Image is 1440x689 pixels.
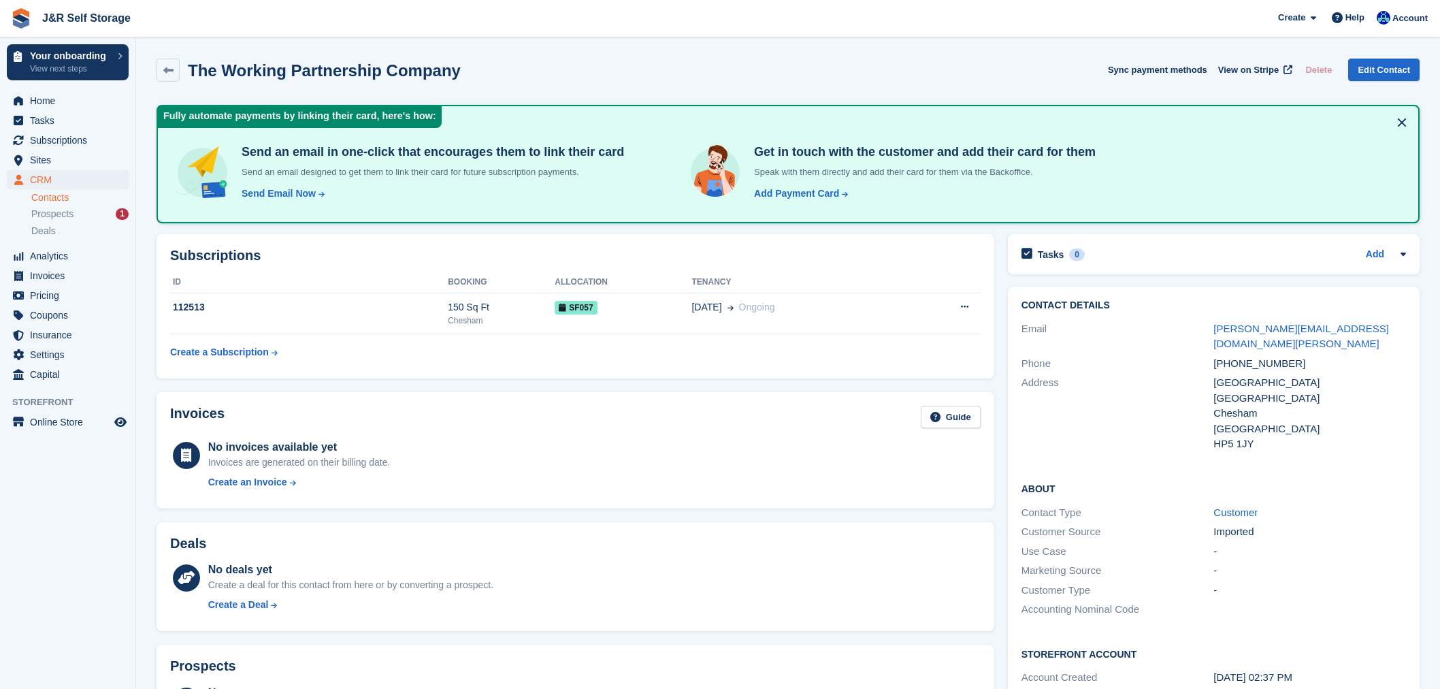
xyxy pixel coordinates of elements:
span: Storefront [12,396,135,409]
button: Sync payment methods [1108,59,1207,81]
span: Analytics [30,246,112,266]
p: Speak with them directly and add their card for them via the Backoffice. [749,165,1096,179]
span: Pricing [30,286,112,305]
div: [GEOGRAPHIC_DATA] [1213,375,1406,391]
div: Email [1021,321,1214,352]
a: menu [7,325,129,344]
a: [PERSON_NAME][EMAIL_ADDRESS][DOMAIN_NAME][PERSON_NAME] [1213,323,1389,350]
img: send-email-b5881ef4c8f827a638e46e229e590028c7e36e3a6c99d2365469aff88783de13.svg [174,144,231,201]
span: Settings [30,345,112,364]
h2: The Working Partnership Company [188,61,461,80]
th: Allocation [555,272,691,293]
span: Create [1278,11,1305,25]
div: No deals yet [208,562,493,578]
a: menu [7,131,129,150]
div: [GEOGRAPHIC_DATA] [1213,421,1406,437]
a: menu [7,111,129,130]
div: [GEOGRAPHIC_DATA] [1213,391,1406,406]
h2: Invoices [170,406,225,428]
div: Send Email Now [242,187,316,201]
div: Invoices are generated on their billing date. [208,455,391,470]
span: Invoices [30,266,112,285]
div: 150 Sq Ft [448,300,555,315]
p: View next steps [30,63,111,75]
h4: Send an email in one-click that encourages them to link their card [236,144,624,160]
div: Create a Deal [208,598,269,612]
a: Guide [921,406,981,428]
a: Create a Deal [208,598,493,612]
img: get-in-touch-e3e95b6451f4e49772a6039d3abdde126589d6f45a760754adfa51be33bf0f70.svg [687,144,743,200]
h2: Deals [170,536,206,551]
div: Accounting Nominal Code [1021,602,1214,618]
span: Account [1392,12,1428,25]
div: Phone [1021,356,1214,372]
a: Create a Subscription [170,340,278,365]
h4: Get in touch with the customer and add their card for them [749,144,1096,160]
img: stora-icon-8386f47178a22dfd0bd8f6a31ec36ba5ce8667c1dd55bd0f319d3a0aa187defe.svg [11,8,31,29]
span: Tasks [30,111,112,130]
button: Delete [1300,59,1337,81]
h2: Subscriptions [170,248,981,263]
span: Sites [30,150,112,170]
div: Create a deal for this contact from here or by converting a prospect. [208,578,493,592]
a: menu [7,150,129,170]
div: - [1213,544,1406,560]
a: Add Payment Card [749,187,849,201]
a: Your onboarding View next steps [7,44,129,80]
a: menu [7,413,129,432]
a: menu [7,365,129,384]
span: Ongoing [739,302,775,313]
div: - [1213,583,1406,598]
h2: Contact Details [1021,300,1406,311]
div: [PHONE_NUMBER] [1213,356,1406,372]
a: Customer [1213,507,1258,518]
span: Coupons [30,306,112,325]
a: menu [7,306,129,325]
a: Edit Contact [1348,59,1420,81]
div: 0 [1069,249,1085,261]
a: menu [7,170,129,189]
div: Address [1021,375,1214,452]
div: Customer Type [1021,583,1214,598]
div: Account Created [1021,670,1214,686]
span: Subscriptions [30,131,112,150]
a: menu [7,345,129,364]
span: [DATE] [691,300,721,315]
h2: Storefront Account [1021,647,1406,660]
a: Add [1366,247,1384,263]
div: Use Case [1021,544,1214,560]
div: Fully automate payments by linking their card, here's how: [158,106,442,128]
a: Prospects 1 [31,207,129,221]
div: No invoices available yet [208,439,391,455]
div: Create an Invoice [208,475,287,490]
h2: Prospects [170,658,236,674]
div: 1 [116,208,129,220]
span: Deals [31,225,56,238]
div: Chesham [448,315,555,327]
div: - [1213,563,1406,579]
p: Your onboarding [30,51,111,61]
div: Create a Subscription [170,345,269,359]
span: SF057 [555,301,597,315]
span: View on Stripe [1218,63,1279,77]
a: menu [7,91,129,110]
div: Imported [1213,524,1406,540]
span: Capital [30,365,112,384]
div: Add Payment Card [754,187,839,201]
span: Insurance [30,325,112,344]
h2: Tasks [1038,249,1064,261]
div: HP5 1JY [1213,436,1406,452]
div: 112513 [170,300,448,315]
div: Chesham [1213,406,1406,421]
p: Send an email designed to get them to link their card for future subscription payments. [236,165,624,179]
span: Help [1345,11,1364,25]
span: Online Store [30,413,112,432]
a: Contacts [31,191,129,204]
a: menu [7,266,129,285]
span: CRM [30,170,112,189]
span: Prospects [31,208,73,221]
span: Home [30,91,112,110]
div: Customer Source [1021,524,1214,540]
a: Create an Invoice [208,475,391,490]
div: [DATE] 02:37 PM [1213,670,1406,686]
